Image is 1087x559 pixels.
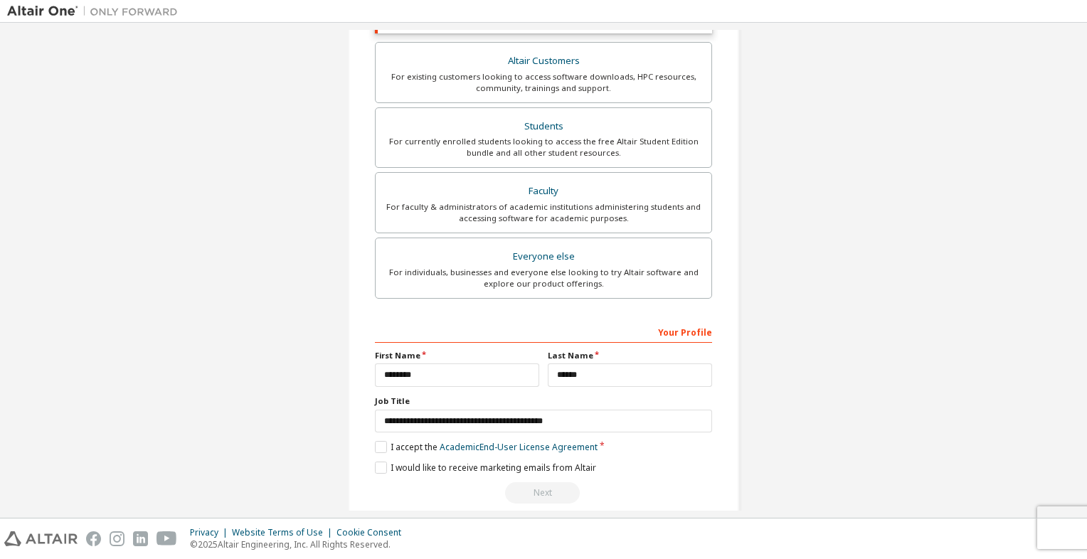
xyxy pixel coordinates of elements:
label: I accept the [375,441,598,453]
p: © 2025 Altair Engineering, Inc. All Rights Reserved. [190,538,410,550]
div: Cookie Consent [336,527,410,538]
div: Everyone else [384,247,703,267]
div: Your Profile [375,320,712,343]
label: Job Title [375,395,712,407]
img: altair_logo.svg [4,531,78,546]
div: Altair Customers [384,51,703,71]
div: Faculty [384,181,703,201]
div: For faculty & administrators of academic institutions administering students and accessing softwa... [384,201,703,224]
div: For existing customers looking to access software downloads, HPC resources, community, trainings ... [384,71,703,94]
div: For currently enrolled students looking to access the free Altair Student Edition bundle and all ... [384,136,703,159]
a: Academic End-User License Agreement [440,441,598,453]
img: facebook.svg [86,531,101,546]
div: Website Terms of Use [232,527,336,538]
label: First Name [375,350,539,361]
label: Last Name [548,350,712,361]
img: instagram.svg [110,531,124,546]
img: youtube.svg [157,531,177,546]
img: linkedin.svg [133,531,148,546]
div: For individuals, businesses and everyone else looking to try Altair software and explore our prod... [384,267,703,289]
div: You need to provide your academic email [375,482,712,504]
div: Privacy [190,527,232,538]
div: Students [384,117,703,137]
img: Altair One [7,4,185,18]
label: I would like to receive marketing emails from Altair [375,462,596,474]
